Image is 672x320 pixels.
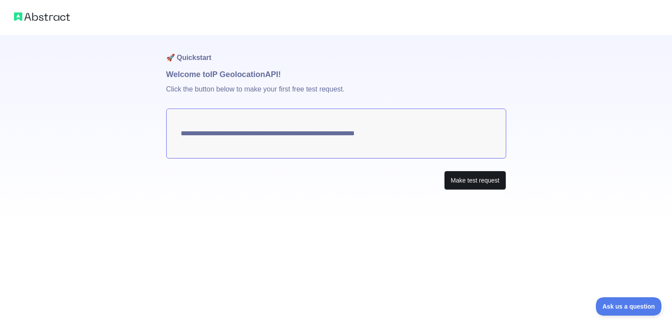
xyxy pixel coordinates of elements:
[166,81,506,109] p: Click the button below to make your first free test request.
[166,68,506,81] h1: Welcome to IP Geolocation API!
[444,171,506,190] button: Make test request
[596,297,663,316] iframe: Toggle Customer Support
[166,35,506,68] h1: 🚀 Quickstart
[14,11,70,23] img: Abstract logo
